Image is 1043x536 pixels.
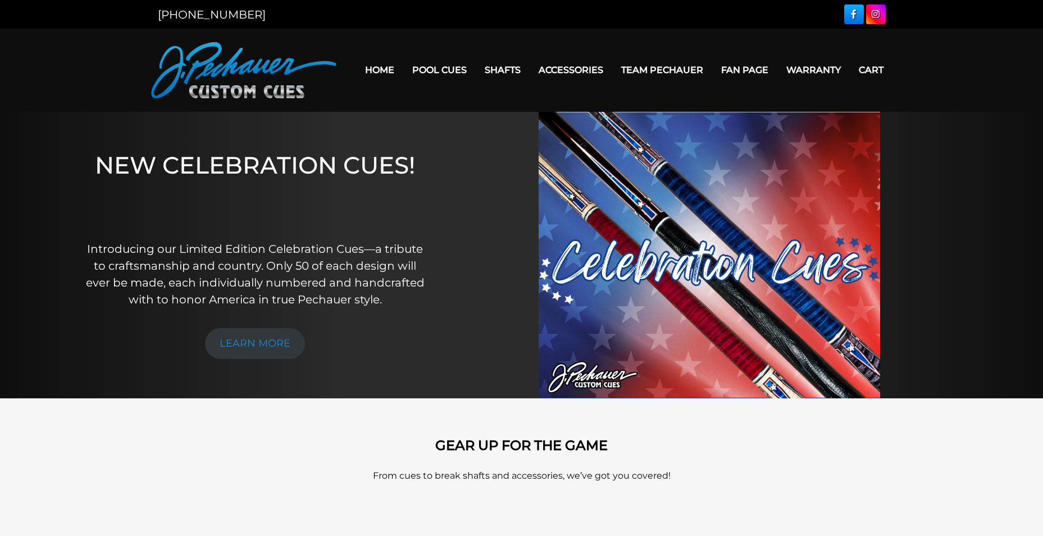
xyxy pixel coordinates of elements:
[476,56,530,84] a: Shafts
[205,328,305,359] a: LEARN MORE
[777,56,850,84] a: Warranty
[712,56,777,84] a: Fan Page
[202,469,842,483] p: From cues to break shafts and accessories, we’ve got you covered!
[84,151,426,225] h1: NEW CELEBRATION CUES!
[530,56,612,84] a: Accessories
[612,56,712,84] a: Team Pechauer
[435,437,608,453] strong: GEAR UP FOR THE GAME
[151,42,336,98] img: Pechauer Custom Cues
[84,240,426,308] p: Introducing our Limited Edition Celebration Cues—a tribute to craftsmanship and country. Only 50 ...
[850,56,892,84] a: Cart
[356,56,403,84] a: Home
[403,56,476,84] a: Pool Cues
[158,8,266,21] a: [PHONE_NUMBER]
